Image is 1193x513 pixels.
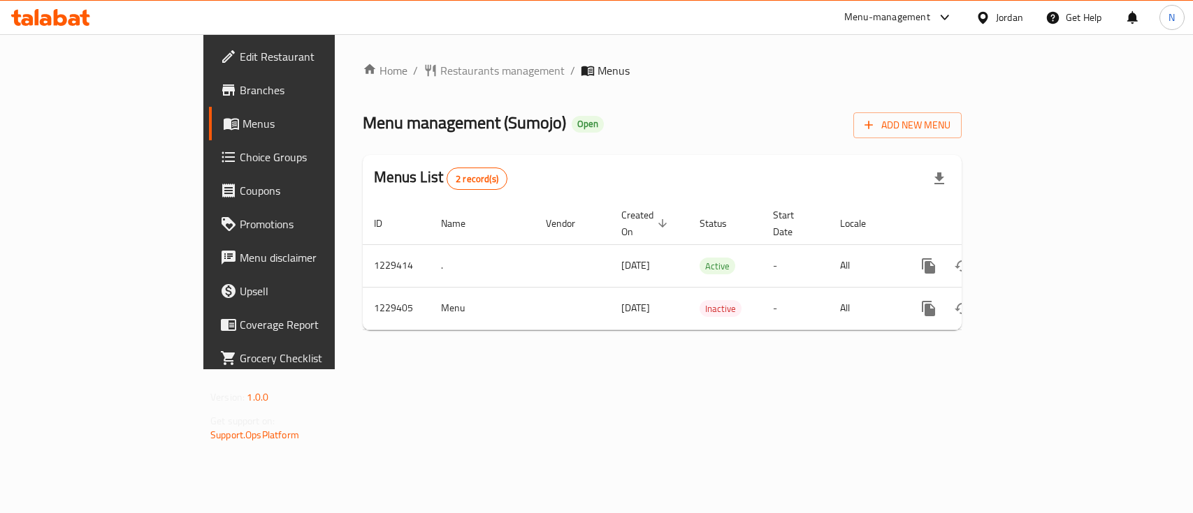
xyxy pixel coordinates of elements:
td: - [762,287,829,329]
button: more [912,249,946,283]
table: enhanced table [363,202,1057,330]
div: Inactive [700,300,742,317]
a: Coupons [209,174,403,207]
span: Restaurants management [440,62,565,79]
button: more [912,292,946,325]
span: Get support on: [210,412,275,430]
span: Menus [598,62,630,79]
div: Menu-management [844,9,930,26]
div: Export file [923,162,956,195]
a: Grocery Checklist [209,341,403,375]
li: / [413,62,418,79]
h2: Menus List [374,167,507,190]
a: Promotions [209,207,403,241]
a: Branches [209,73,403,107]
button: Add New Menu [853,112,962,138]
span: Branches [240,82,391,98]
button: Change Status [946,292,979,325]
span: 1.0.0 [247,388,268,406]
td: - [762,244,829,287]
td: All [829,287,901,329]
div: Open [572,116,604,133]
span: Created On [621,207,672,240]
a: Edit Restaurant [209,40,403,73]
span: [DATE] [621,299,650,317]
span: N [1169,10,1175,25]
span: Locale [840,215,884,232]
th: Actions [901,202,1057,245]
a: Upsell [209,274,403,308]
div: Total records count [447,168,507,190]
span: Start Date [773,207,812,240]
span: Add New Menu [865,117,950,134]
li: / [570,62,575,79]
a: Coverage Report [209,308,403,341]
a: Choice Groups [209,140,403,174]
nav: breadcrumb [363,62,962,79]
span: Version: [210,388,245,406]
span: Menu management ( Sumojo ) [363,107,566,138]
span: Coverage Report [240,316,391,333]
span: Upsell [240,283,391,299]
div: Jordan [996,10,1023,25]
span: Coupons [240,182,391,199]
span: Menus [243,115,391,132]
td: Menu [430,287,535,329]
span: Menu disclaimer [240,249,391,266]
a: Support.OpsPlatform [210,426,299,444]
span: Vendor [546,215,593,232]
span: Promotions [240,216,391,232]
span: Name [441,215,484,232]
span: Status [700,215,745,232]
a: Restaurants management [424,62,565,79]
span: Edit Restaurant [240,48,391,65]
span: Active [700,258,735,274]
span: 2 record(s) [447,172,507,186]
td: . [430,244,535,287]
a: Menus [209,107,403,140]
span: Choice Groups [240,149,391,165]
span: Inactive [700,301,742,317]
span: Open [572,118,604,130]
span: ID [374,215,400,232]
button: Change Status [946,249,979,283]
span: Grocery Checklist [240,350,391,366]
span: [DATE] [621,256,650,274]
a: Menu disclaimer [209,241,403,274]
td: All [829,244,901,287]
